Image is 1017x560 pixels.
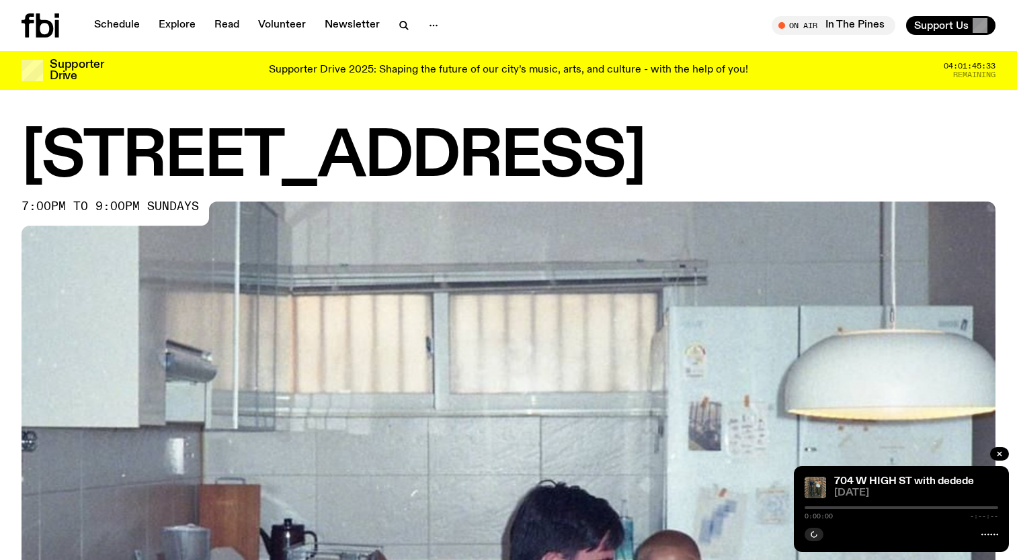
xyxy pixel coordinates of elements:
[914,19,969,32] span: Support Us
[22,201,199,212] span: 7:00pm to 9:00pm sundays
[151,16,204,35] a: Explore
[50,59,104,82] h3: Supporter Drive
[86,16,148,35] a: Schedule
[906,16,995,35] button: Support Us
[834,488,998,498] span: [DATE]
[206,16,247,35] a: Read
[22,128,995,188] h1: [STREET_ADDRESS]
[805,513,833,520] span: 0:00:00
[970,513,998,520] span: -:--:--
[944,62,995,70] span: 04:01:45:33
[317,16,388,35] a: Newsletter
[953,71,995,79] span: Remaining
[772,16,895,35] button: On AirIn The Pines
[250,16,314,35] a: Volunteer
[269,64,748,77] p: Supporter Drive 2025: Shaping the future of our city’s music, arts, and culture - with the help o...
[834,476,974,487] a: 704 W HIGH ST with dedede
